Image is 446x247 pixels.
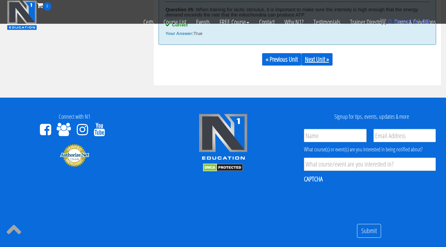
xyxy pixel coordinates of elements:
[7,0,37,30] img: n1-education
[198,113,248,162] img: n1-edu-logo
[301,53,333,66] a: Next Unit »
[165,31,193,36] b: Your Answer:
[394,18,411,25] span: items:
[60,143,89,167] img: Authorize.Net Merchant - Click to Verify
[345,11,390,34] a: Trainer Directory
[254,11,280,34] a: Contact
[203,164,243,171] img: DMCA.com Protection Status
[159,11,191,34] a: Course List
[304,175,323,183] label: CAPTCHA
[413,18,417,25] span: $
[37,1,51,10] a: 0
[43,2,51,11] span: 0
[390,11,441,34] a: Terms & Conditions
[304,129,367,142] input: Name
[357,224,381,238] input: Submit
[302,113,441,120] h4: Signup for tips, events, updates & more
[309,11,345,34] a: Testimonials
[215,11,254,34] a: FREE Course
[380,18,430,25] a: 0 items: $0.00
[5,113,144,120] h4: Connect with N1
[304,158,436,171] input: What course/event are you interested in?
[388,18,392,25] span: 0
[413,18,430,25] bdi: 0.00
[304,188,404,213] iframe: reCAPTCHA
[191,11,215,34] a: Events
[280,11,309,34] a: Why N1?
[380,18,386,25] img: icon11.png
[262,53,301,66] a: « Previous Unit
[373,129,436,142] input: Email Address
[304,145,436,153] div: What course(s) or event(s) are you interested in being notified about?
[138,11,159,34] a: Certs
